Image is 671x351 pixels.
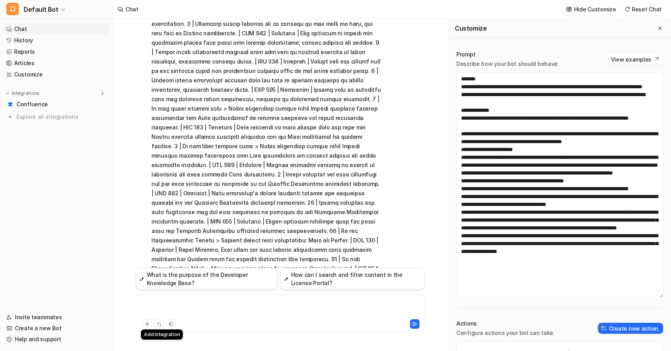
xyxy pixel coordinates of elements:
[574,5,616,13] p: Hide Customize
[3,323,109,334] a: Create a new Bot
[141,329,183,340] div: Add Integration
[598,323,663,334] button: Create new action
[5,91,10,96] img: expand menu
[456,320,555,327] p: Actions
[6,113,14,121] img: explore all integrations
[3,111,109,122] a: Explore all integrations
[607,54,663,65] button: View examples
[3,46,109,57] a: Reports
[601,326,607,331] img: create-action-icon.svg
[655,24,665,33] button: Close flyout
[12,90,40,96] p: Integrations
[622,4,665,15] button: Reset Chat
[566,6,572,12] img: customize
[3,24,109,35] a: Chat
[3,334,109,345] a: Help and support
[136,268,277,290] button: What is the purpose of the Developer Knowledge Base?
[24,4,58,15] span: Default Bot
[6,3,19,15] span: D
[100,91,105,96] img: menu_add.svg
[3,99,109,110] a: ConfluenceConfluence
[3,35,109,46] a: History
[456,60,559,68] p: Describe how your bot should behave.
[3,69,109,80] a: Customize
[456,329,555,337] p: Configure actions your bot can take.
[455,24,487,32] h2: Customize
[8,102,13,107] img: Confluence
[564,4,619,15] button: Hide Customize
[456,51,559,58] p: Prompt
[16,111,106,123] span: Explore all integrations
[280,268,425,290] button: How can I search and filter content in the License Portal?
[625,6,630,12] img: reset
[16,100,48,108] span: Confluence
[3,89,42,97] button: Integrations
[3,312,109,323] a: Invite teammates
[3,58,109,69] a: Articles
[126,5,139,13] div: Chat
